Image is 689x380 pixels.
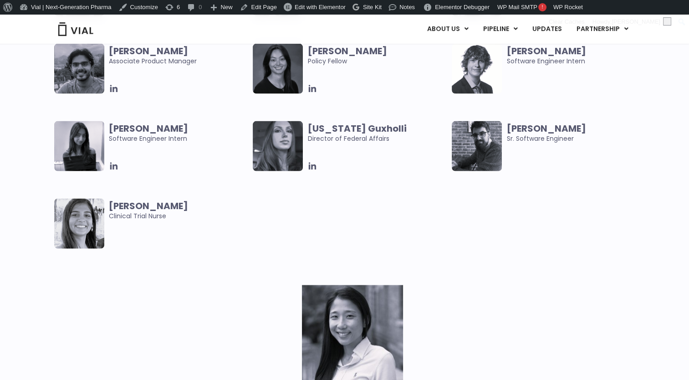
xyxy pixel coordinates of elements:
span: ! [538,3,546,11]
img: Smiling woman named Claudia [253,44,303,94]
b: [PERSON_NAME] [506,45,586,57]
b: [US_STATE] Guxholli [307,122,406,135]
div: Clear Caches [544,15,589,29]
span: Software Engineer Intern [506,46,646,66]
img: Black and white image of woman. [253,121,303,171]
a: PIPELINEMenu Toggle [475,21,524,37]
span: Sr. Software Engineer [506,123,646,144]
b: [PERSON_NAME] [109,200,188,212]
img: Vial Logo [57,22,94,36]
b: [PERSON_NAME] [109,122,188,135]
span: Policy Fellow [307,46,447,66]
span: Software Engineer Intern [109,123,249,144]
span: Site Kit [363,4,382,10]
a: Howdy, [589,15,675,29]
b: [PERSON_NAME] [307,45,387,57]
b: [PERSON_NAME] [109,45,188,57]
span: Clinical Trial Nurse [109,201,249,221]
span: Edit with Elementor [295,4,346,10]
a: UPDATES [525,21,568,37]
img: Headshot of smiling man named Abhinav [54,44,104,94]
a: ABOUT USMenu Toggle [419,21,475,37]
b: [PERSON_NAME] [506,122,586,135]
span: [PERSON_NAME] [612,18,660,25]
span: Director of Federal Affairs [307,123,447,144]
img: Smiling man named Dugi Surdulli [452,121,502,171]
span: Associate Product Manager [109,46,249,66]
img: Smiling woman named Deepa [54,199,104,249]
